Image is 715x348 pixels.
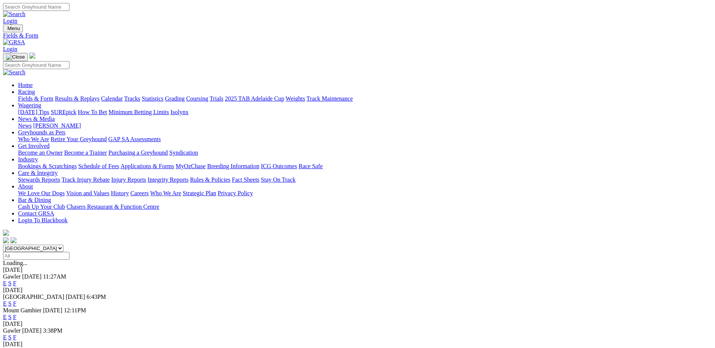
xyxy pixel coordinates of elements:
[3,69,26,76] img: Search
[186,95,208,102] a: Coursing
[3,18,17,24] a: Login
[3,252,69,260] input: Select date
[8,334,12,340] a: S
[18,82,33,88] a: Home
[18,176,712,183] div: Care & Integrity
[43,273,66,280] span: 11:27AM
[18,129,65,136] a: Greyhounds as Pets
[218,190,253,196] a: Privacy Policy
[8,300,12,307] a: S
[18,143,50,149] a: Get Involved
[101,95,123,102] a: Calendar
[18,183,33,190] a: About
[18,163,712,170] div: Industry
[3,300,7,307] a: E
[307,95,353,102] a: Track Maintenance
[3,321,712,327] div: [DATE]
[18,156,38,163] a: Industry
[3,11,26,18] img: Search
[29,53,35,59] img: logo-grsa-white.png
[18,109,712,116] div: Wagering
[3,53,28,61] button: Toggle navigation
[130,190,149,196] a: Careers
[43,307,63,313] span: [DATE]
[18,102,41,108] a: Wagering
[3,46,17,52] a: Login
[18,122,712,129] div: News & Media
[87,294,106,300] span: 6:43PM
[18,210,54,217] a: Contact GRSA
[64,149,107,156] a: Become a Trainer
[3,314,7,320] a: E
[3,280,7,286] a: E
[18,190,65,196] a: We Love Our Dogs
[11,237,17,243] img: twitter.svg
[150,190,181,196] a: Who We Are
[18,163,77,169] a: Bookings & Scratchings
[3,24,23,32] button: Toggle navigation
[18,149,63,156] a: Become an Owner
[170,109,188,115] a: Isolynx
[18,95,53,102] a: Fields & Form
[225,95,284,102] a: 2025 TAB Adelaide Cup
[183,190,216,196] a: Strategic Plan
[3,237,9,243] img: facebook.svg
[78,109,107,115] a: How To Bet
[18,203,712,210] div: Bar & Dining
[3,230,9,236] img: logo-grsa-white.png
[18,217,68,223] a: Login To Blackbook
[190,176,230,183] a: Rules & Policies
[78,163,119,169] a: Schedule of Fees
[169,149,198,156] a: Syndication
[111,190,129,196] a: History
[3,3,69,11] input: Search
[55,95,99,102] a: Results & Replays
[18,190,712,197] div: About
[3,294,64,300] span: [GEOGRAPHIC_DATA]
[66,294,85,300] span: [DATE]
[18,203,65,210] a: Cash Up Your Club
[8,280,12,286] a: S
[6,54,25,60] img: Close
[286,95,305,102] a: Weights
[13,280,17,286] a: F
[18,116,55,122] a: News & Media
[18,197,51,203] a: Bar & Dining
[3,260,27,266] span: Loading...
[3,307,42,313] span: Mount Gambier
[3,341,712,348] div: [DATE]
[13,300,17,307] a: F
[13,334,17,340] a: F
[148,176,188,183] a: Integrity Reports
[207,163,259,169] a: Breeding Information
[3,334,7,340] a: E
[3,327,21,334] span: Gawler
[108,149,168,156] a: Purchasing a Greyhound
[33,122,81,129] a: [PERSON_NAME]
[18,109,49,115] a: [DATE] Tips
[120,163,174,169] a: Applications & Forms
[22,327,42,334] span: [DATE]
[18,95,712,102] div: Racing
[43,327,63,334] span: 3:38PM
[18,89,35,95] a: Racing
[3,287,712,294] div: [DATE]
[111,176,146,183] a: Injury Reports
[261,163,297,169] a: ICG Outcomes
[165,95,185,102] a: Grading
[51,136,107,142] a: Retire Your Greyhound
[3,32,712,39] a: Fields & Form
[18,176,60,183] a: Stewards Reports
[13,314,17,320] a: F
[18,122,32,129] a: News
[3,39,25,46] img: GRSA
[209,95,223,102] a: Trials
[64,307,86,313] span: 12:11PM
[62,176,110,183] a: Track Injury Rebate
[298,163,322,169] a: Race Safe
[232,176,259,183] a: Fact Sheets
[18,170,58,176] a: Care & Integrity
[108,109,169,115] a: Minimum Betting Limits
[22,273,42,280] span: [DATE]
